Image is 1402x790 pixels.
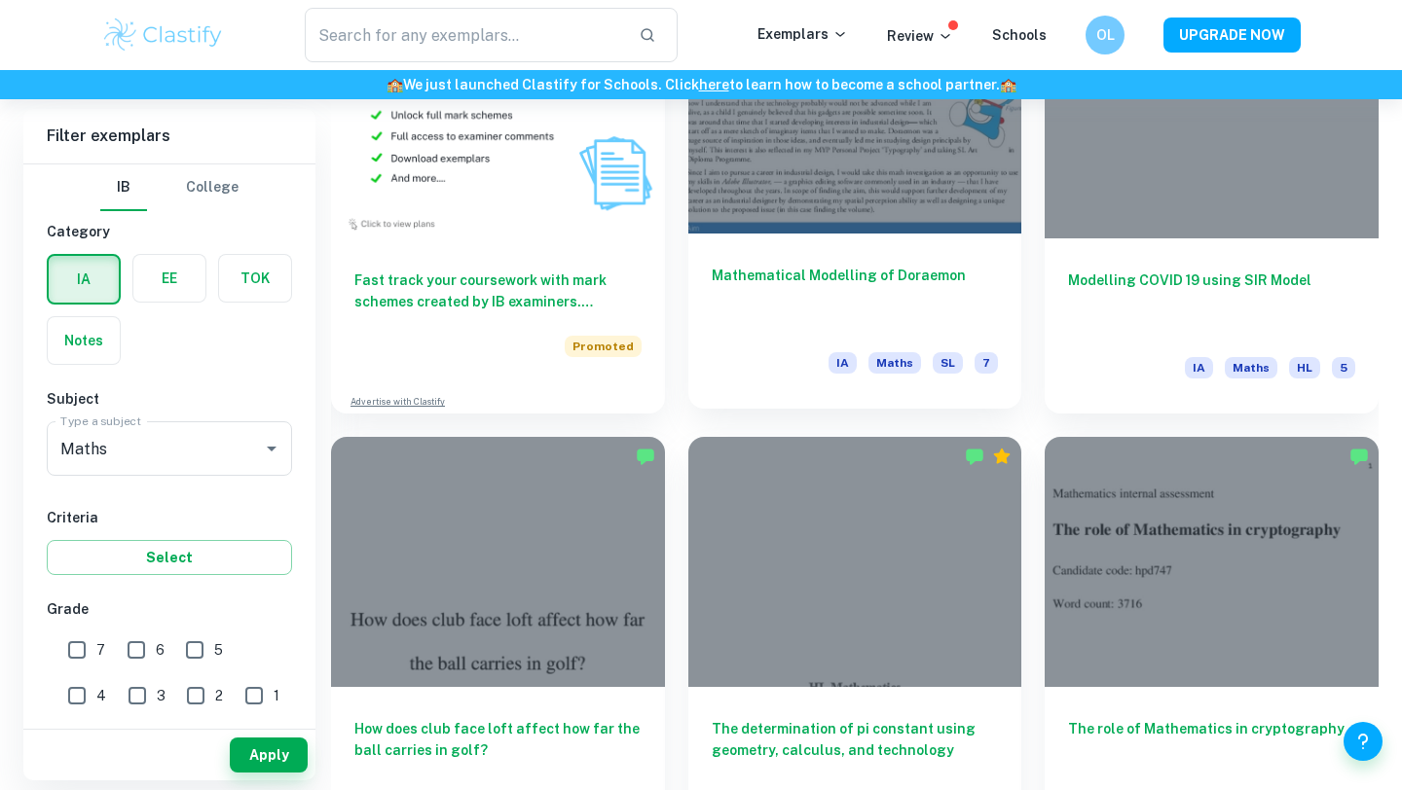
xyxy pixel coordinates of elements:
[305,8,623,62] input: Search for any exemplars...
[868,352,921,374] span: Maths
[354,269,642,312] h6: Fast track your coursework with mark schemes created by IB examiners. Upgrade now
[387,77,403,92] span: 🏫
[1332,357,1355,378] span: 5
[350,395,445,409] a: Advertise with Clastify
[1344,722,1383,761] button: Help and Feedback
[1068,269,1355,334] h6: Modelling COVID 19 using SIR Model
[965,447,984,466] img: Marked
[1289,357,1320,378] span: HL
[133,255,205,302] button: EE
[1068,718,1355,782] h6: The role of Mathematics in cryptography
[354,718,642,782] h6: How does club face loft affect how far the ball carries in golf?
[992,447,1012,466] div: Premium
[157,685,166,706] span: 3
[47,598,292,620] h6: Grade
[219,255,291,302] button: TOK
[101,16,225,54] img: Clastify logo
[156,639,165,661] span: 6
[1086,16,1125,54] button: OL
[712,265,999,329] h6: Mathematical Modelling of Doraemon
[47,388,292,410] h6: Subject
[4,74,1398,95] h6: We just launched Clastify for Schools. Click to learn how to become a school partner.
[274,685,279,706] span: 1
[975,352,998,374] span: 7
[186,164,239,211] button: College
[699,77,729,92] a: here
[47,540,292,575] button: Select
[565,336,642,357] span: Promoted
[829,352,857,374] span: IA
[47,507,292,528] h6: Criteria
[214,639,223,661] span: 5
[992,27,1047,43] a: Schools
[96,639,105,661] span: 7
[230,737,308,772] button: Apply
[1094,24,1117,46] h6: OL
[215,685,223,706] span: 2
[757,23,848,45] p: Exemplars
[636,447,655,466] img: Marked
[258,435,285,462] button: Open
[48,317,120,364] button: Notes
[1225,357,1277,378] span: Maths
[96,685,106,706] span: 4
[712,718,999,782] h6: The determination of pi constant using geometry, calculus, and technology
[49,256,119,303] button: IA
[100,164,239,211] div: Filter type choice
[47,221,292,242] h6: Category
[100,164,147,211] button: IB
[933,352,963,374] span: SL
[1349,447,1369,466] img: Marked
[23,109,315,163] h6: Filter exemplars
[1163,18,1301,53] button: UPGRADE NOW
[1000,77,1016,92] span: 🏫
[887,25,953,47] p: Review
[60,413,141,429] label: Type a subject
[1185,357,1213,378] span: IA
